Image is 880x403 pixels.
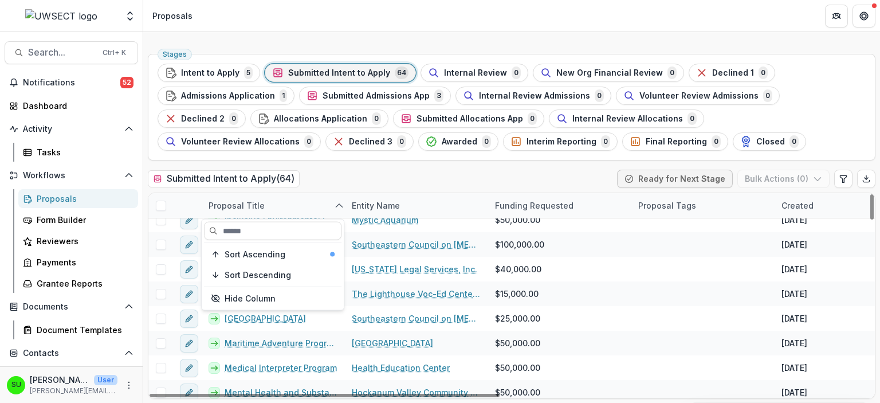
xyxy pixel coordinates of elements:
[180,384,198,402] button: edit
[455,87,611,105] button: Internal Review Admissions0
[393,109,544,128] button: Submitted Allocations App0
[495,386,540,398] span: $50,000.00
[712,68,754,78] span: Declined 1
[857,170,875,188] button: Export table data
[225,386,338,398] a: Mental Health and Substance Abuse Clinic
[488,193,631,218] div: Funding Requested
[158,132,321,151] button: Volunteer Review Allocations0
[325,132,414,151] button: Declined 30
[37,324,129,336] div: Document Templates
[5,166,138,185] button: Open Workflows
[667,66,677,79] span: 0
[23,171,120,181] span: Workflows
[180,310,198,328] button: edit
[5,96,138,115] a: Dashboard
[352,263,477,275] a: [US_STATE] Legal Services, Inc.
[712,135,721,148] span: 0
[495,263,541,275] span: $40,000.00
[444,68,507,78] span: Internal Review
[352,214,418,226] a: Mystic Aquarium
[781,386,807,398] div: [DATE]
[495,288,539,300] span: $15,000.00
[229,112,238,125] span: 0
[352,337,433,349] a: [GEOGRAPHIC_DATA]
[23,124,120,134] span: Activity
[120,77,133,88] span: 52
[528,112,537,125] span: 0
[434,89,443,102] span: 3
[352,362,450,374] a: Health Education Center
[733,132,806,151] button: Closed0
[617,170,733,188] button: Ready for Next Stage
[646,137,707,147] span: Final Reporting
[11,381,21,389] div: Scott Umbel
[5,344,138,362] button: Open Contacts
[756,137,785,147] span: Closed
[25,9,97,23] img: UWSECT logo
[163,50,187,58] span: Stages
[37,235,129,247] div: Reviewers
[158,87,294,105] button: Admissions Application1
[152,10,192,22] div: Proposals
[28,47,96,58] span: Search...
[601,135,610,148] span: 0
[417,114,523,124] span: Submitted Allocations App
[180,260,198,279] button: edit
[23,78,120,88] span: Notifications
[527,137,596,147] span: Interim Reporting
[225,312,306,324] a: [GEOGRAPHIC_DATA]
[495,214,540,226] span: $50,000.00
[204,245,341,264] button: Sort Ascending
[37,256,129,268] div: Payments
[323,91,430,101] span: Submitted Admissions App
[225,249,285,259] span: Sort Ascending
[689,64,775,82] button: Declined 10
[158,64,260,82] button: Intent to Apply5
[122,378,136,392] button: More
[495,312,540,324] span: $25,000.00
[512,66,521,79] span: 0
[158,109,246,128] button: Declined 20
[122,5,138,28] button: Open entity switcher
[180,359,198,377] button: edit
[737,170,830,188] button: Bulk Actions (0)
[345,193,488,218] div: Entity Name
[244,66,253,79] span: 5
[482,135,491,148] span: 0
[181,114,225,124] span: Declined 2
[37,277,129,289] div: Grantee Reports
[622,132,728,151] button: Final Reporting0
[5,73,138,92] button: Notifications52
[180,236,198,254] button: edit
[37,214,129,226] div: Form Builder
[781,362,807,374] div: [DATE]
[18,210,138,229] a: Form Builder
[349,137,392,147] span: Declined 3
[225,362,337,374] a: Medical Interpreter Program
[288,68,390,78] span: Submitted Intent to Apply
[781,312,807,324] div: [DATE]
[352,288,481,300] a: The Lighthouse Voc-Ed Center Inc.
[495,238,544,251] span: $100,000.00
[100,46,128,59] div: Ctrl + K
[181,91,275,101] span: Admissions Application
[18,189,138,208] a: Proposals
[18,143,138,162] a: Tasks
[763,89,772,102] span: 0
[250,109,388,128] button: Allocations Application0
[18,232,138,251] a: Reviewers
[30,386,117,396] p: [PERSON_NAME][EMAIL_ADDRESS][PERSON_NAME][DOMAIN_NAME]
[202,199,272,212] div: Proposal Title
[30,374,89,386] p: [PERSON_NAME]
[503,132,618,151] button: Interim Reporting0
[631,193,775,218] div: Proposal Tags
[180,211,198,229] button: edit
[397,135,406,148] span: 0
[345,199,407,212] div: Entity Name
[759,66,768,79] span: 0
[265,64,416,82] button: Submitted Intent to Apply64
[5,120,138,138] button: Open Activity
[789,135,799,148] span: 0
